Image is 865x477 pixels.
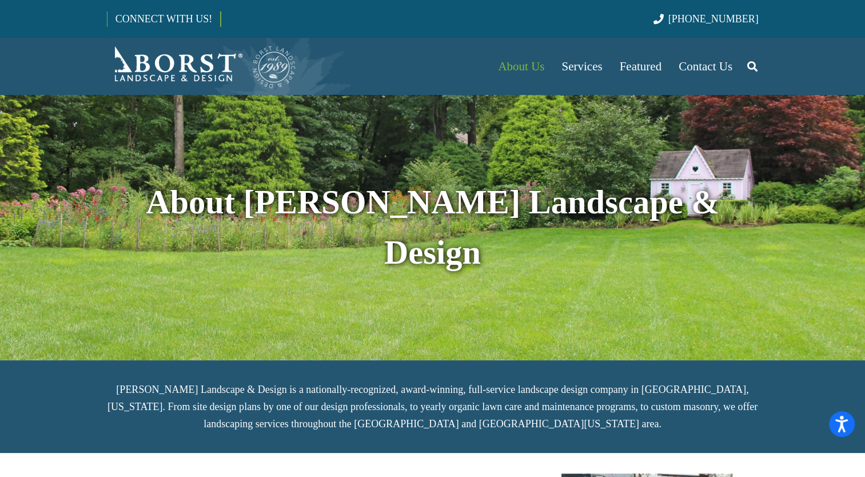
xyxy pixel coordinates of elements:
[679,59,732,73] span: Contact Us
[553,38,611,95] a: Services
[653,13,758,25] a: [PHONE_NUMBER]
[670,38,741,95] a: Contact Us
[489,38,553,95] a: About Us
[561,59,602,73] span: Services
[498,59,544,73] span: About Us
[107,43,297,89] a: Borst-Logo
[611,38,670,95] a: Featured
[107,5,220,33] a: CONNECT WITH US!
[668,13,759,25] span: [PHONE_NUMBER]
[146,184,719,271] strong: About [PERSON_NAME] Landscape & Design
[107,381,759,432] p: [PERSON_NAME] Landscape & Design is a nationally-recognized, award-winning, full-service landscap...
[741,52,764,81] a: Search
[620,59,661,73] span: Featured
